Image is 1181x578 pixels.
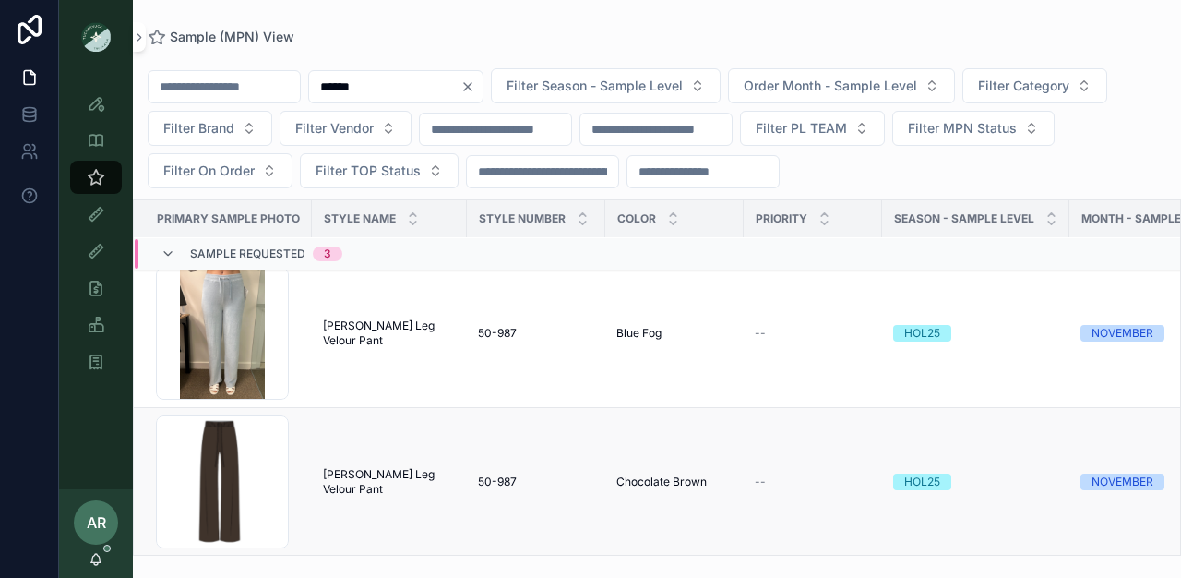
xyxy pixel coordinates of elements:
[616,326,662,341] span: Blue Fog
[170,28,294,46] span: Sample (MPN) View
[479,211,566,226] span: Style Number
[756,119,847,138] span: Filter PL TEAM
[893,474,1058,490] a: HOL25
[616,475,733,489] a: Chocolate Brown
[978,77,1069,95] span: Filter Category
[617,211,656,226] span: Color
[507,77,683,95] span: Filter Season - Sample Level
[904,474,940,490] div: HOL25
[755,475,871,489] a: --
[491,68,721,103] button: Select Button
[148,153,292,188] button: Select Button
[148,28,294,46] a: Sample (MPN) View
[190,247,305,261] span: Sample Requested
[1092,325,1153,342] div: NOVEMBER
[728,68,955,103] button: Select Button
[81,22,111,52] img: App logo
[478,326,517,341] span: 50-987
[280,111,412,146] button: Select Button
[962,68,1107,103] button: Select Button
[478,475,517,489] span: 50-987
[478,326,594,341] a: 50-987
[1092,474,1153,490] div: NOVEMBER
[300,153,459,188] button: Select Button
[323,467,456,497] a: [PERSON_NAME] Leg Velour Pant
[893,325,1058,342] a: HOL25
[163,162,255,180] span: Filter On Order
[904,325,940,342] div: HOL25
[908,119,1017,138] span: Filter MPN Status
[894,211,1034,226] span: Season - Sample Level
[755,326,871,341] a: --
[324,247,331,261] div: 3
[756,211,807,226] span: PRIORITY
[740,111,885,146] button: Select Button
[478,475,594,489] a: 50-987
[323,319,456,348] a: [PERSON_NAME] Leg Velour Pant
[324,211,396,226] span: Style Name
[616,326,733,341] a: Blue Fog
[163,119,234,138] span: Filter Brand
[148,111,272,146] button: Select Button
[316,162,421,180] span: Filter TOP Status
[295,119,374,138] span: Filter Vendor
[157,211,300,226] span: PRIMARY SAMPLE PHOTO
[892,111,1055,146] button: Select Button
[59,74,133,403] div: scrollable content
[460,79,483,94] button: Clear
[755,475,766,489] span: --
[87,512,106,534] span: AR
[755,326,766,341] span: --
[616,475,707,489] span: Chocolate Brown
[744,77,917,95] span: Order Month - Sample Level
